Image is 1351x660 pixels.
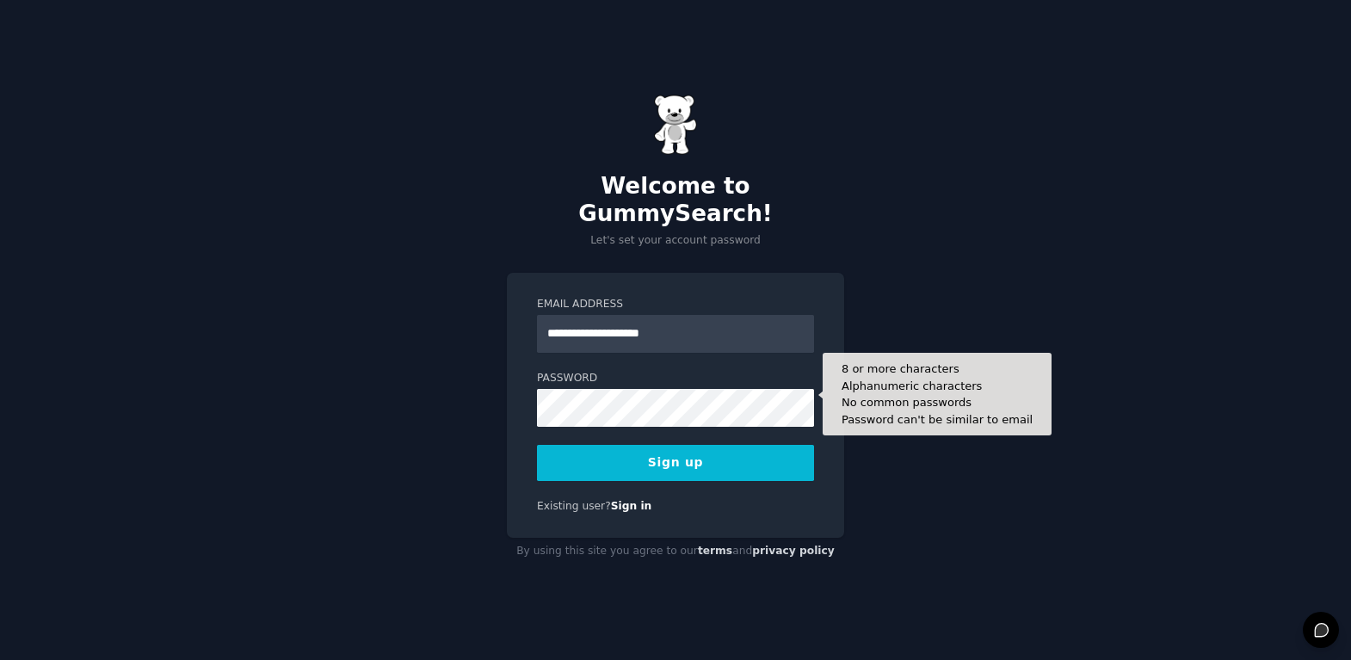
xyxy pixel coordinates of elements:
div: By using this site you agree to our and [507,538,844,565]
a: Sign in [611,500,652,512]
a: privacy policy [752,545,835,557]
p: Let's set your account password [507,233,844,249]
h2: Welcome to GummySearch! [507,173,844,227]
label: Password [537,371,814,386]
a: terms [698,545,732,557]
button: Sign up [537,445,814,481]
span: Existing user? [537,500,611,512]
img: Gummy Bear [654,95,697,155]
label: Email Address [537,297,814,312]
